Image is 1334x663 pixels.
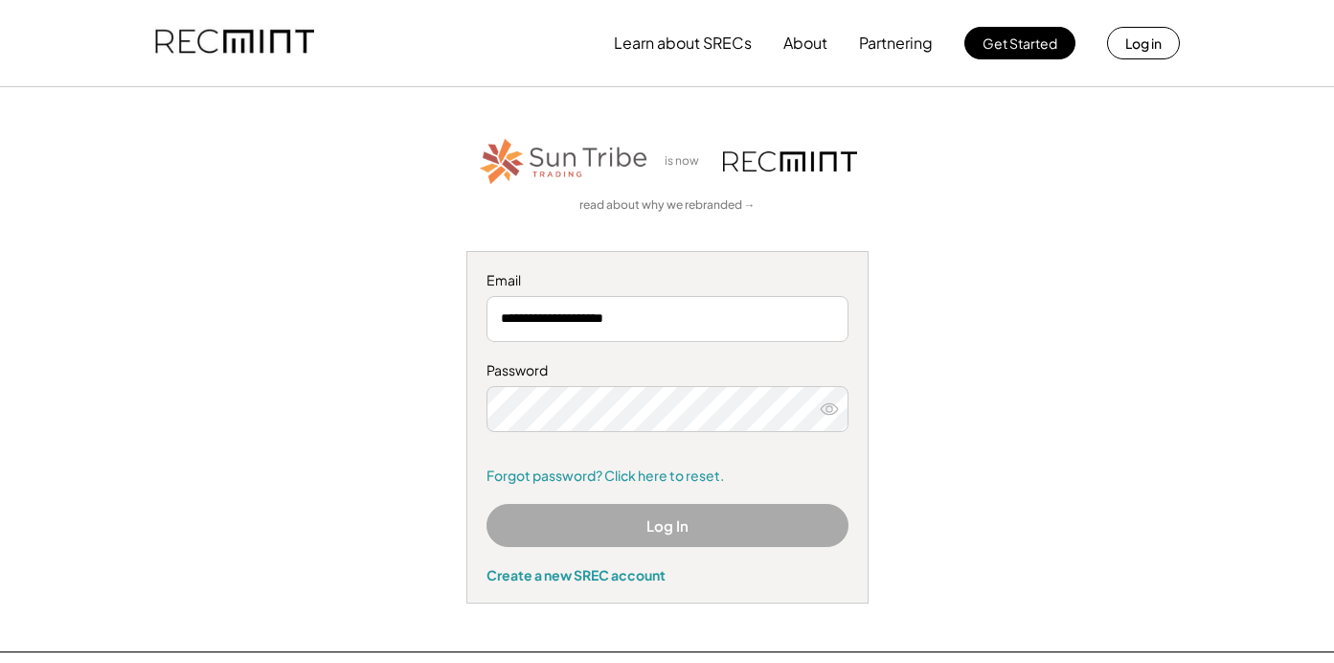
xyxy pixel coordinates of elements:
button: Get Started [964,27,1075,59]
div: Password [486,361,848,380]
div: Create a new SREC account [486,566,848,583]
button: About [783,24,827,62]
div: is now [660,153,713,170]
a: read about why we rebranded → [579,197,756,214]
button: Log In [486,504,848,547]
img: recmint-logotype%403x.png [155,11,314,76]
button: Learn about SRECs [614,24,752,62]
div: Email [486,271,848,290]
a: Forgot password? Click here to reset. [486,467,848,486]
button: Partnering [859,24,933,62]
button: Log in [1107,27,1180,59]
img: recmint-logotype%403x.png [723,151,857,171]
img: STT_Horizontal_Logo%2B-%2BColor.png [478,135,650,188]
